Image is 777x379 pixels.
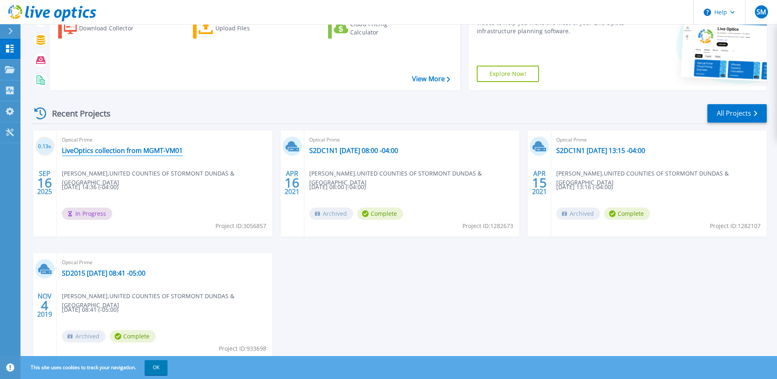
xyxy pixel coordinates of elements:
[532,179,547,186] span: 15
[35,142,54,151] h3: 0.13
[477,66,539,82] a: Explore Now!
[62,305,118,314] span: [DATE] 08:41 (-05:00)
[58,18,150,39] a: Download Collector
[193,18,284,39] a: Upload Files
[556,135,762,144] span: Optical Prime
[79,20,145,37] div: Download Collector
[62,269,145,277] a: SD2015 [DATE] 08:41 -05:00
[48,144,51,149] span: %
[412,75,450,83] a: View More
[309,146,398,155] a: S2DC1N1 [DATE] 08:00 -04:00
[462,221,513,231] span: Project ID: 1282673
[604,208,650,220] span: Complete
[62,183,118,192] span: [DATE] 14:36 (-04:00)
[41,302,48,309] span: 4
[328,18,419,39] a: Cloud Pricing Calculator
[62,135,267,144] span: Optical Prime
[62,330,106,342] span: Archived
[285,179,299,186] span: 16
[62,169,272,187] span: [PERSON_NAME] , UNITED COUNTIES OF STORMONT DUNDAS & [GEOGRAPHIC_DATA]
[215,221,266,231] span: Project ID: 3056857
[62,146,183,155] a: LiveOptics collection from MGMT-VM01
[309,169,520,187] span: [PERSON_NAME] , UNITED COUNTIES OF STORMONT DUNDAS & [GEOGRAPHIC_DATA]
[532,168,547,198] div: APR 2021
[219,344,266,353] span: Project ID: 933698
[37,179,52,186] span: 16
[707,104,767,123] a: All Projects
[350,20,416,37] div: Cloud Pricing Calculator
[309,183,366,192] span: [DATE] 08:00 (-04:00)
[309,208,353,220] span: Archived
[215,20,281,37] div: Upload Files
[556,208,600,220] span: Archived
[710,221,761,231] span: Project ID: 1282107
[556,146,645,155] a: S2DC1N1 [DATE] 13:15 -04:00
[757,9,766,15] span: SM
[23,360,168,375] span: This site uses cookies to track your navigation.
[309,135,515,144] span: Optical Prime
[62,258,267,267] span: Optical Prime
[556,169,767,187] span: [PERSON_NAME] , UNITED COUNTIES OF STORMONT DUNDAS & [GEOGRAPHIC_DATA]
[32,103,122,123] div: Recent Projects
[284,168,300,198] div: APR 2021
[37,290,52,320] div: NOV 2019
[37,168,52,198] div: SEP 2025
[62,208,112,220] span: In Progress
[145,360,168,375] button: OK
[110,330,156,342] span: Complete
[357,208,403,220] span: Complete
[556,183,613,192] span: [DATE] 13:16 (-04:00)
[62,292,272,310] span: [PERSON_NAME] , UNITED COUNTIES OF STORMONT DUNDAS & [GEOGRAPHIC_DATA]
